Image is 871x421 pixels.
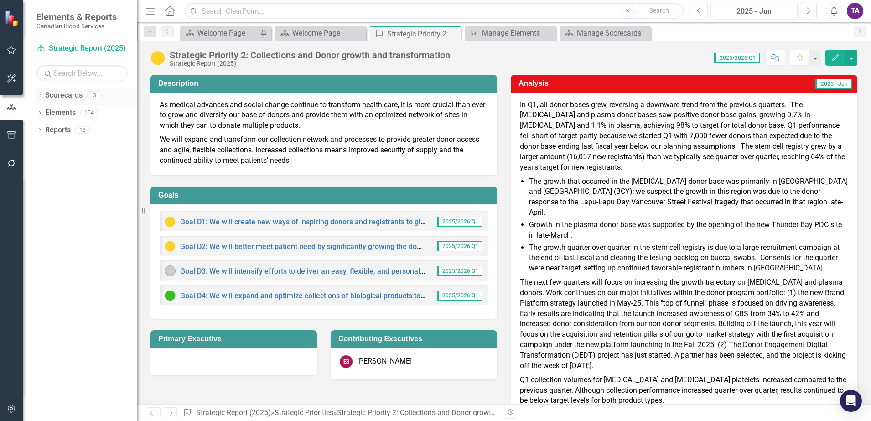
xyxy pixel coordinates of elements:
button: Search [636,5,682,17]
p: We will expand and transform our collection network and processes to provide greater donor access... [160,133,488,166]
h3: Description [158,79,493,88]
div: Open Intercom Messenger [840,390,862,412]
span: 2025 - Jun [815,79,852,89]
div: Manage Elements [482,27,554,39]
h3: Primary Executive [158,335,312,343]
div: Strategic Report (2025) [170,60,450,67]
li: Growth in the plasma donor base was supported by the opening of the new Thunder Bay PDC site in l... [529,220,848,241]
a: Elements [45,108,76,118]
a: Welcome Page [277,27,364,39]
a: Strategic Report (2025) [36,43,128,54]
span: 2025/2026 Q1 [437,291,482,301]
input: Search ClearPoint... [185,3,684,19]
div: Strategic Priority 2: Collections and Donor growth and transformation [337,408,560,417]
h3: Goals [158,191,493,199]
a: Welcome Page [182,27,258,39]
img: Caution [165,241,176,252]
div: 104 [80,109,98,117]
span: Elements & Reports [36,11,117,22]
span: 2025/2026 Q1 [437,241,482,251]
p: Q1 collection volumes for [MEDICAL_DATA] and [MEDICAL_DATA] platelets increased compared to the p... [520,373,848,408]
input: Search Below... [36,65,128,81]
div: 3 [87,92,102,99]
button: TA [847,3,863,19]
div: ES [340,355,353,368]
small: Canadian Blood Services [36,22,117,30]
button: 2025 - Jun [710,3,798,19]
li: The growth quarter over quarter in the stem cell registry is due to a large recruitment campaign ... [529,243,848,274]
div: » » [183,408,497,418]
div: [PERSON_NAME] [357,356,412,367]
span: Search [649,7,669,14]
a: Reports [45,125,71,135]
a: Goal D1: We will create new ways of inspiring donors and registrants to give, aligning their prof... [180,218,715,226]
img: ClearPoint Strategy [5,10,21,26]
a: Goal D4: We will expand and optimize collections of biological products to support growing demand... [180,291,715,300]
div: 18 [75,126,90,134]
img: No Information [165,265,176,276]
h3: Analysis [518,79,667,88]
a: Goal D3: We will intensify efforts to deliver an easy, flexible, and personalized experience in w... [180,267,633,275]
a: Goal D2: We will better meet patient need by significantly growing the donor base and optimizing ... [180,242,539,251]
li: The growth that occurred in the [MEDICAL_DATA] donor base was primarily in [GEOGRAPHIC_DATA] and ... [529,177,848,218]
a: Manage Elements [467,27,554,39]
h3: Contributing Executives [338,335,493,343]
p: In Q1, all donor bases grew, reversing a downward trend from the previous quarters. The [MEDICAL_... [520,100,848,175]
div: Welcome Page [292,27,364,39]
img: Caution [150,51,165,65]
a: Manage Scorecards [562,27,648,39]
img: On Target [165,290,176,301]
span: 2025/2026 Q1 [714,53,760,63]
div: Welcome Page [197,27,258,39]
div: Strategic Priority 2: Collections and Donor growth and transformation [387,28,459,40]
span: 2025/2026 Q1 [437,217,482,227]
a: Scorecards [45,90,83,101]
a: Strategic Report (2025) [196,408,271,417]
div: Manage Scorecards [577,27,648,39]
a: Strategic Priorities [275,408,333,417]
p: The next few quarters will focus on increasing the growth trajectory on [MEDICAL_DATA] and plasma... [520,275,848,373]
div: 2025 - Jun [714,6,794,17]
img: Caution [165,216,176,227]
span: 2025/2026 Q1 [437,266,482,276]
div: Strategic Priority 2: Collections and Donor growth and transformation [170,50,450,60]
p: As medical advances and social change continue to transform health care, it is more crucial than ... [160,100,488,133]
